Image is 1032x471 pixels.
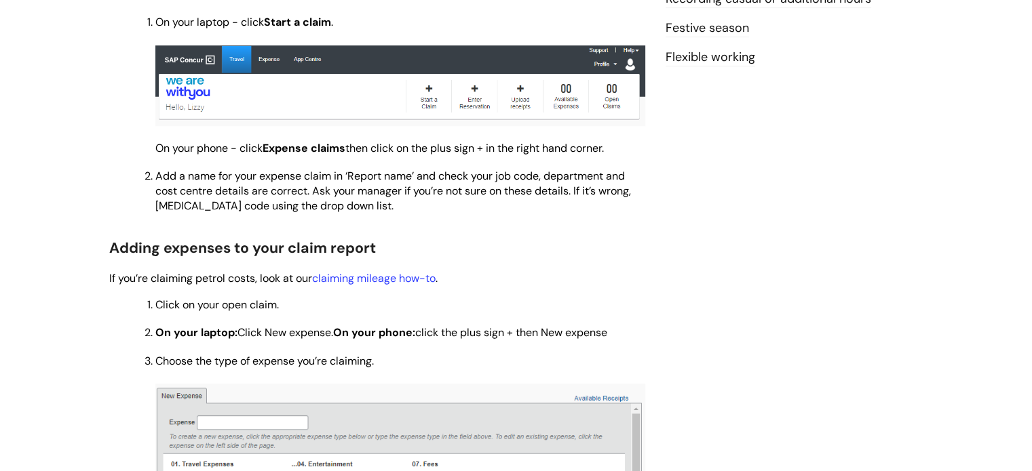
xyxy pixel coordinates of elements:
span: Adding expenses to your claim report [109,239,376,258]
strong: Expense claims [263,141,345,155]
strong: On your laptop: [155,325,237,340]
strong: Start a claim [264,15,331,29]
span: On your phone - click then click on the plus sign + in the right hand corner. [155,141,604,155]
a: Festive season [666,20,749,37]
span: On your laptop - click . [155,15,333,29]
span: Click New expense. click the plus sign + then New expense [155,325,607,340]
a: Flexible working [666,49,755,66]
a: claiming mileage how-to [312,271,436,285]
span: Choose the type of expense you’re claiming. [155,354,374,368]
strong: On your phone: [333,325,415,340]
span: Click on your open claim. [155,298,279,312]
span: Add a name for your expense claim in ‘Report name’ and check your job code, department and cost c... [155,169,631,213]
img: WV9Er42C4TaSfT5V2twgdu1p0y536jLoDg.png [155,45,645,127]
span: If you’re claiming petrol costs, look at our . [109,271,438,285]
